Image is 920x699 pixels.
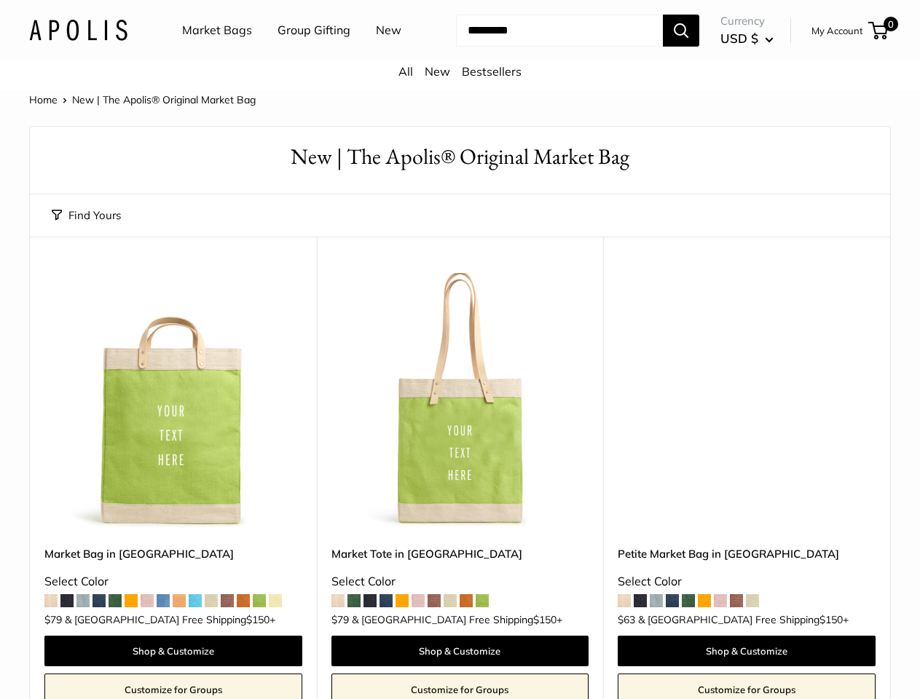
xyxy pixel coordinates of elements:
[720,11,774,31] span: Currency
[618,273,876,531] a: Petite Market Bag in ChartreusePetite Market Bag in Chartreuse
[331,571,589,593] div: Select Color
[29,93,58,106] a: Home
[44,571,302,593] div: Select Color
[618,545,876,562] a: Petite Market Bag in [GEOGRAPHIC_DATA]
[182,20,252,42] a: Market Bags
[65,615,275,625] span: & [GEOGRAPHIC_DATA] Free Shipping +
[331,273,589,531] img: Market Tote in Chartreuse
[52,141,868,173] h1: New | The Apolis® Original Market Bag
[52,205,121,226] button: Find Yours
[331,545,589,562] a: Market Tote in [GEOGRAPHIC_DATA]
[246,613,270,626] span: $150
[638,615,849,625] span: & [GEOGRAPHIC_DATA] Free Shipping +
[819,613,843,626] span: $150
[425,64,450,79] a: New
[811,22,863,39] a: My Account
[278,20,350,42] a: Group Gifting
[720,31,758,46] span: USD $
[29,20,127,41] img: Apolis
[618,636,876,666] a: Shop & Customize
[29,90,256,109] nav: Breadcrumb
[618,571,876,593] div: Select Color
[456,15,663,47] input: Search...
[352,615,562,625] span: & [GEOGRAPHIC_DATA] Free Shipping +
[398,64,413,79] a: All
[462,64,522,79] a: Bestsellers
[44,636,302,666] a: Shop & Customize
[72,93,256,106] span: New | The Apolis® Original Market Bag
[663,15,699,47] button: Search
[44,545,302,562] a: Market Bag in [GEOGRAPHIC_DATA]
[331,636,589,666] a: Shop & Customize
[533,613,557,626] span: $150
[618,613,635,626] span: $63
[376,20,401,42] a: New
[884,17,898,31] span: 0
[44,613,62,626] span: $79
[870,22,888,39] a: 0
[331,613,349,626] span: $79
[331,273,589,531] a: Market Tote in ChartreuseMarket Tote in Chartreuse
[44,273,302,531] img: Market Bag in Chartreuse
[720,27,774,50] button: USD $
[44,273,302,531] a: Market Bag in ChartreuseMarket Bag in Chartreuse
